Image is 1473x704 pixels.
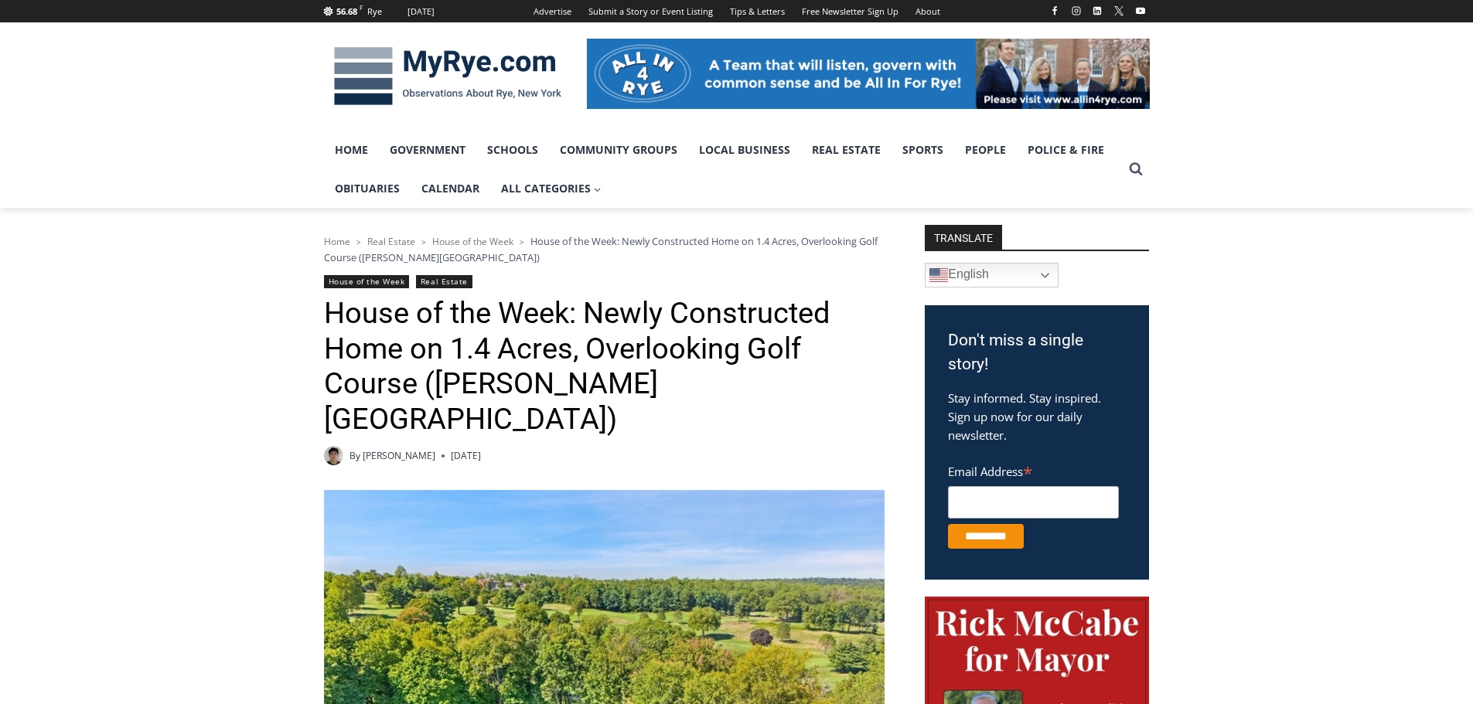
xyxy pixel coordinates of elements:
[336,5,357,17] span: 56.68
[954,131,1017,169] a: People
[324,233,885,265] nav: Breadcrumbs
[801,131,892,169] a: Real Estate
[360,3,363,12] span: F
[379,131,476,169] a: Government
[892,131,954,169] a: Sports
[1045,2,1064,20] a: Facebook
[324,36,571,117] img: MyRye.com
[324,131,379,169] a: Home
[451,448,481,463] time: [DATE]
[587,39,1150,108] img: All in for Rye
[948,456,1119,484] label: Email Address
[324,296,885,437] h1: House of the Week: Newly Constructed Home on 1.4 Acres, Overlooking Golf Course ([PERSON_NAME][GE...
[688,131,801,169] a: Local Business
[367,235,415,248] a: Real Estate
[324,275,410,288] a: House of the Week
[1017,131,1115,169] a: Police & Fire
[501,180,602,197] span: All Categories
[1088,2,1106,20] a: Linkedin
[416,275,472,288] a: Real Estate
[549,131,688,169] a: Community Groups
[421,236,426,247] span: >
[324,446,343,465] img: Patel, Devan - bio cropped 200x200
[925,263,1059,287] a: English
[407,5,435,19] div: [DATE]
[324,235,350,248] a: Home
[356,236,361,247] span: >
[925,225,1002,250] strong: TRANSLATE
[411,169,490,208] a: Calendar
[324,446,343,465] a: Author image
[349,448,360,463] span: By
[476,131,549,169] a: Schools
[948,328,1126,377] h3: Don't miss a single story!
[520,236,524,247] span: >
[367,5,382,19] div: Rye
[432,235,513,248] a: House of the Week
[324,169,411,208] a: Obituaries
[1110,2,1128,20] a: X
[324,234,878,264] span: House of the Week: Newly Constructed Home on 1.4 Acres, Overlooking Golf Course ([PERSON_NAME][GE...
[1122,155,1150,183] button: View Search Form
[1131,2,1150,20] a: YouTube
[324,131,1122,209] nav: Primary Navigation
[948,389,1126,444] p: Stay informed. Stay inspired. Sign up now for our daily newsletter.
[929,266,948,284] img: en
[490,169,612,208] a: All Categories
[363,449,435,462] a: [PERSON_NAME]
[1067,2,1086,20] a: Instagram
